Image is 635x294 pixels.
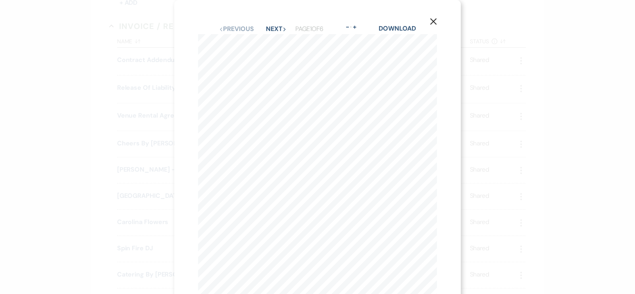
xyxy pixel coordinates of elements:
p: Page 1 of 6 [295,24,323,34]
button: + [352,24,358,30]
button: Previous [219,26,254,32]
button: - [344,24,350,30]
button: Next [266,26,287,32]
a: Download [379,24,416,33]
